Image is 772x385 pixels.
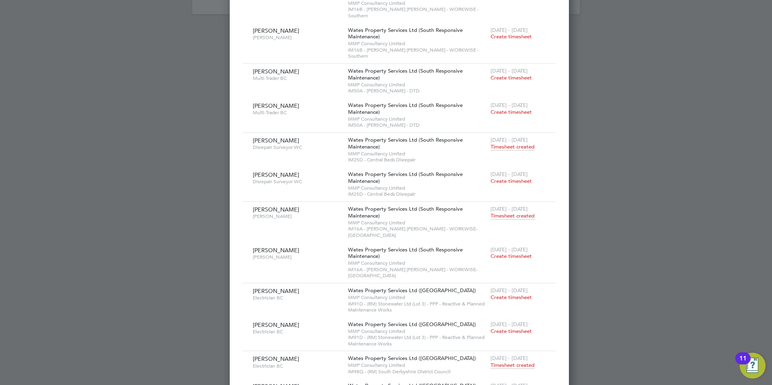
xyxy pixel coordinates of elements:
span: IM50A - [PERSON_NAME] - DTD [348,122,487,128]
span: MMP Consultancy Limited [348,220,487,226]
span: [DATE] - [DATE] [491,136,528,143]
span: Wates Property Services Ltd ([GEOGRAPHIC_DATA]) [348,321,476,328]
span: IM16B - [PERSON_NAME] [PERSON_NAME] - WORKWISE - Southern [348,47,487,59]
span: Create timesheet [491,74,532,81]
span: [DATE] - [DATE] [491,246,528,253]
span: MMP Consultancy Limited [348,151,487,157]
span: Electrician BC [253,295,342,301]
span: Timesheet created [491,143,535,151]
span: Create timesheet [491,109,532,115]
span: [PERSON_NAME] [253,102,299,109]
span: [PERSON_NAME] [253,213,342,220]
span: Create timesheet [491,33,532,40]
span: [PERSON_NAME] [253,171,299,178]
span: IM16B - [PERSON_NAME] [PERSON_NAME] - WORKWISE - Southern [348,6,487,19]
span: MMP Consultancy Limited [348,260,487,266]
span: Electrician BC [253,363,342,369]
span: [PERSON_NAME] [253,137,299,144]
span: Wates Property Services Ltd (South Responsive Maintenance) [348,246,463,260]
span: IM98Q - (RM) South Derbyshire District Council [348,368,487,375]
span: IM50A - [PERSON_NAME] - DTD [348,88,487,94]
span: MMP Consultancy Limited [348,328,487,335]
span: Wates Property Services Ltd (South Responsive Maintenance) [348,171,463,184]
span: [DATE] - [DATE] [491,171,528,178]
span: Create timesheet [491,253,532,259]
span: MMP Consultancy Limited [348,40,487,47]
span: IM91D - (RM) Stonewater Ltd (Lot 3) - PPP - Reactive & Planned Maintenance Works [348,301,487,313]
span: Create timesheet [491,328,532,335]
span: [PERSON_NAME] [253,254,342,260]
span: Disrepair Surveyor WC [253,178,342,185]
span: [PERSON_NAME] [253,247,299,254]
span: MMP Consultancy Limited [348,116,487,122]
span: IM16A - [PERSON_NAME] [PERSON_NAME] - WORKWISE- [GEOGRAPHIC_DATA] [348,266,487,279]
span: [PERSON_NAME] [253,27,299,34]
span: [PERSON_NAME] [253,206,299,213]
span: [PERSON_NAME] [253,68,299,75]
span: [PERSON_NAME] [253,355,299,362]
span: Wates Property Services Ltd (South Responsive Maintenance) [348,205,463,219]
span: MMP Consultancy Limited [348,362,487,368]
span: Wates Property Services Ltd (South Responsive Maintenance) [348,67,463,81]
span: [DATE] - [DATE] [491,102,528,109]
span: Wates Property Services Ltd ([GEOGRAPHIC_DATA]) [348,287,476,294]
span: MMP Consultancy Limited [348,185,487,191]
span: Multi-Trader BC [253,109,342,116]
span: [DATE] - [DATE] [491,355,528,362]
span: Multi-Trader BC [253,75,342,82]
span: [DATE] - [DATE] [491,67,528,74]
span: IM25D - Central Beds Disrepair [348,191,487,197]
span: Timesheet created [491,362,535,369]
span: Wates Property Services Ltd (South Responsive Maintenance) [348,27,463,40]
span: Disrepair Surveyor WC [253,144,342,151]
span: IM16A - [PERSON_NAME] [PERSON_NAME] - WORKWISE- [GEOGRAPHIC_DATA] [348,226,487,238]
span: Create timesheet [491,178,532,184]
span: [DATE] - [DATE] [491,287,528,294]
div: 11 [739,358,747,369]
span: [DATE] - [DATE] [491,205,528,212]
span: Create timesheet [491,294,532,301]
span: MMP Consultancy Limited [348,82,487,88]
span: Wates Property Services Ltd (South Responsive Maintenance) [348,136,463,150]
span: Electrician BC [253,329,342,335]
span: MMP Consultancy Limited [348,294,487,301]
span: [PERSON_NAME] [253,321,299,329]
span: IM25D - Central Beds Disrepair [348,157,487,163]
span: [DATE] - [DATE] [491,27,528,33]
span: Wates Property Services Ltd ([GEOGRAPHIC_DATA]) [348,355,476,362]
span: IM91D - (RM) Stonewater Ltd (Lot 3) - PPP - Reactive & Planned Maintenance Works [348,334,487,347]
span: Wates Property Services Ltd (South Responsive Maintenance) [348,102,463,115]
span: [PERSON_NAME] [253,34,342,41]
span: [DATE] - [DATE] [491,321,528,328]
span: Timesheet created [491,212,535,220]
span: [PERSON_NAME] [253,287,299,295]
button: Open Resource Center, 11 new notifications [740,353,766,379]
